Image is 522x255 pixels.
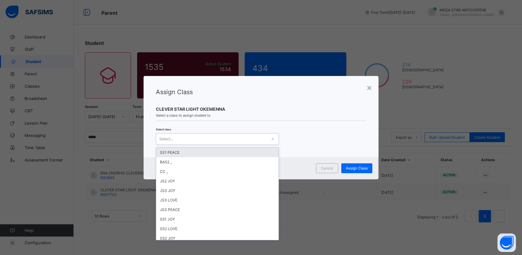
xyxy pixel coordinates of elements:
[156,224,279,233] div: SS2 LOVE
[156,195,279,205] div: JS3 LOVE
[156,176,279,186] div: JS2 JOY
[159,133,173,145] div: Select...
[156,113,366,118] span: Select a class to assign student to
[156,128,171,131] span: Select class
[156,214,279,224] div: SS1 JOY
[321,166,333,170] span: Cancel
[346,166,368,170] span: Assign Class
[366,82,372,93] div: ×
[156,106,366,112] span: CLEVER STAR LIGHT OKEMENNA
[156,205,279,214] div: JS3 PEACE
[497,233,516,252] button: Open asap
[156,233,279,243] div: SS2 JOY
[156,186,279,195] div: JS3 JOY
[156,148,279,157] div: SS1 PEACE
[156,157,279,167] div: BAS2 _
[156,88,193,96] span: Assign Class
[156,167,279,176] div: CC _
